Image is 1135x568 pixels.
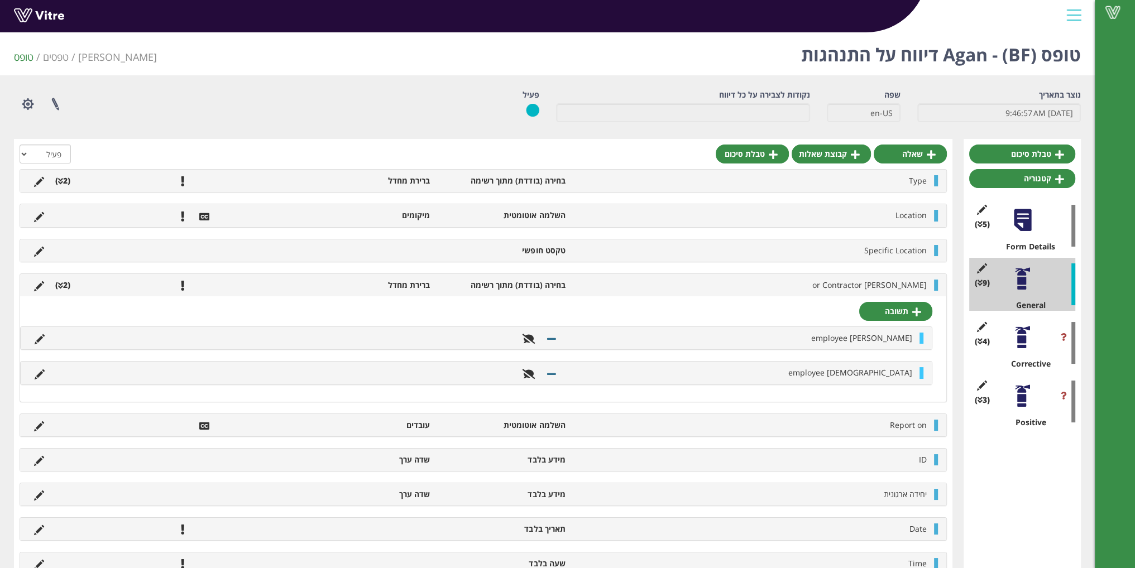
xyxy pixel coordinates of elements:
li: שדה ערך [300,454,435,465]
li: מידע בלבד [435,489,571,500]
a: תשובה [859,302,932,321]
span: Report on [890,420,927,430]
span: Location [895,210,927,220]
a: טפסים [43,50,69,64]
span: יחידה ארגונית [884,489,927,499]
span: 379 [78,50,157,64]
img: yes [526,103,539,117]
a: טבלת סיכום [969,145,1075,163]
span: (9 ) [975,277,990,288]
li: ברירת מחדל [300,175,435,186]
a: קבוצת שאלות [792,145,871,163]
div: Form Details [978,241,1075,252]
span: [PERSON_NAME] employee [811,333,912,343]
h1: טופס Agan - (BF) דיווח על התנהגות [801,28,1081,75]
li: השלמה אוטומטית [435,210,571,221]
li: עובדים [300,420,435,431]
li: (2 ) [50,280,76,291]
li: ברירת מחדל [300,280,435,291]
li: בחירה (בודדת) מתוך רשימה [435,280,571,291]
span: [DEMOGRAPHIC_DATA] employee [788,367,912,378]
div: General [978,300,1075,311]
span: [PERSON_NAME] or Contractor [812,280,927,290]
li: טקסט חופשי [435,245,571,256]
li: תאריך בלבד [435,523,571,535]
li: מיקומים [300,210,435,221]
span: Date [909,523,927,534]
li: (2 ) [50,175,76,186]
span: (5 ) [975,219,990,230]
li: טופס [14,50,43,65]
label: שפה [884,89,901,100]
span: Specific Location [864,245,927,256]
label: נקודות לצבירה על כל דיווח [719,89,810,100]
span: (4 ) [975,336,990,347]
a: טבלת סיכום [716,145,789,163]
span: (3 ) [975,394,990,406]
span: Type [909,175,927,186]
label: נוצר בתאריך [1039,89,1081,100]
a: קטגוריה [969,169,1075,188]
label: פעיל [523,89,539,100]
span: ID [919,454,927,465]
li: שדה ערך [300,489,435,500]
div: Positive [978,417,1075,428]
li: בחירה (בודדת) מתוך רשימה [435,175,571,186]
div: Corrective [978,358,1075,369]
a: שאלה [874,145,947,163]
li: מידע בלבד [435,454,571,465]
li: השלמה אוטומטית [435,420,571,431]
